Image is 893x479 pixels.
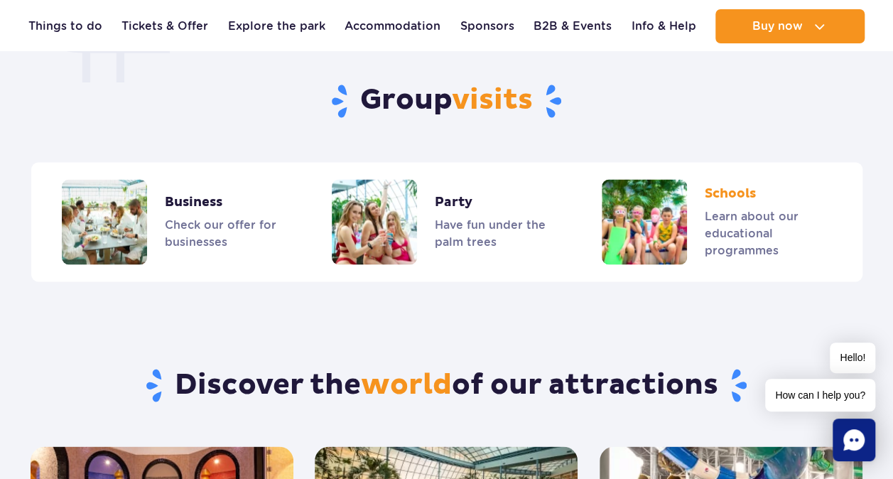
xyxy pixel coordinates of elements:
[121,9,208,43] a: Tickets & Offer
[830,343,875,373] span: Hello!
[332,179,561,264] a: Party
[31,367,862,404] h2: Discover the of our attractions
[228,9,325,43] a: Explore the park
[752,20,802,33] span: Buy now
[361,367,452,402] span: world
[11,82,882,119] h2: Group
[765,379,875,411] span: How can I help you?
[452,82,533,118] span: visits
[460,9,514,43] a: Sponsors
[715,9,865,43] button: Buy now
[632,9,696,43] a: Info & Help
[602,179,830,264] a: Schools
[833,419,875,461] div: Chat
[28,9,102,43] a: Things to do
[62,179,291,264] a: Business
[534,9,612,43] a: B2B & Events
[345,9,440,43] a: Accommodation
